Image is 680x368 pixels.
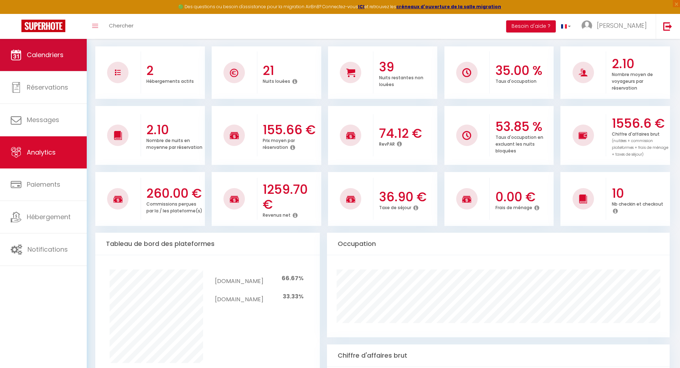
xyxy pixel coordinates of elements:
[146,77,194,84] p: Hébergements actifs
[663,22,672,31] img: logout
[263,182,319,212] h3: 1259.70 €
[379,126,436,141] h3: 74.12 €
[379,140,395,147] p: RevPAR
[379,60,436,75] h3: 39
[146,200,202,214] p: Commissions perçues par la / les plateforme(s)
[495,77,537,84] p: Taux d'occupation
[495,190,552,205] h3: 0.00 €
[597,21,647,30] span: [PERSON_NAME]
[263,63,319,78] h3: 21
[27,50,64,59] span: Calendriers
[27,115,59,124] span: Messages
[27,245,68,254] span: Notifications
[215,269,263,288] td: [DOMAIN_NAME]
[27,148,56,157] span: Analytics
[581,20,592,31] img: ...
[283,292,303,301] span: 33.33%
[612,200,663,207] p: Nb checkin et checkout
[146,122,203,137] h3: 2.10
[104,14,139,39] a: Chercher
[263,122,319,137] h3: 155.66 €
[612,70,653,91] p: Nombre moyen de voyageurs par réservation
[27,180,60,189] span: Paiements
[146,136,202,150] p: Nombre de nuits en moyenne par réservation
[115,70,121,75] img: NO IMAGE
[27,83,68,92] span: Réservations
[6,3,27,24] button: Ouvrir le widget de chat LiveChat
[576,14,656,39] a: ... [PERSON_NAME]
[612,56,669,71] h3: 2.10
[327,233,670,255] div: Occupation
[379,203,411,211] p: Taxe de séjour
[379,73,423,87] p: Nuits restantes non louées
[358,4,364,10] a: ICI
[95,233,320,255] div: Tableau de bord des plateformes
[146,63,203,78] h3: 2
[263,77,290,84] p: Nuits louées
[263,211,291,218] p: Revenus net
[612,116,669,131] h3: 1556.6 €
[462,131,471,140] img: NO IMAGE
[495,133,543,154] p: Taux d'occupation en excluant les nuits bloquées
[612,138,668,157] span: (nuitées + commission plateformes + frais de ménage + taxes de séjour)
[495,119,552,134] h3: 53.85 %
[612,186,669,201] h3: 10
[579,131,588,140] img: NO IMAGE
[379,190,436,205] h3: 36.90 €
[612,130,668,157] p: Chiffre d'affaires brut
[396,4,501,10] a: créneaux d'ouverture de la salle migration
[495,203,532,211] p: Frais de ménage
[327,344,670,367] div: Chiffre d'affaires brut
[263,136,295,150] p: Prix moyen par réservation
[282,274,303,282] span: 66.67%
[21,20,65,32] img: Super Booking
[146,186,203,201] h3: 260.00 €
[109,22,134,29] span: Chercher
[27,212,71,221] span: Hébergement
[495,63,552,78] h3: 35.00 %
[506,20,556,32] button: Besoin d'aide ?
[215,287,263,306] td: [DOMAIN_NAME]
